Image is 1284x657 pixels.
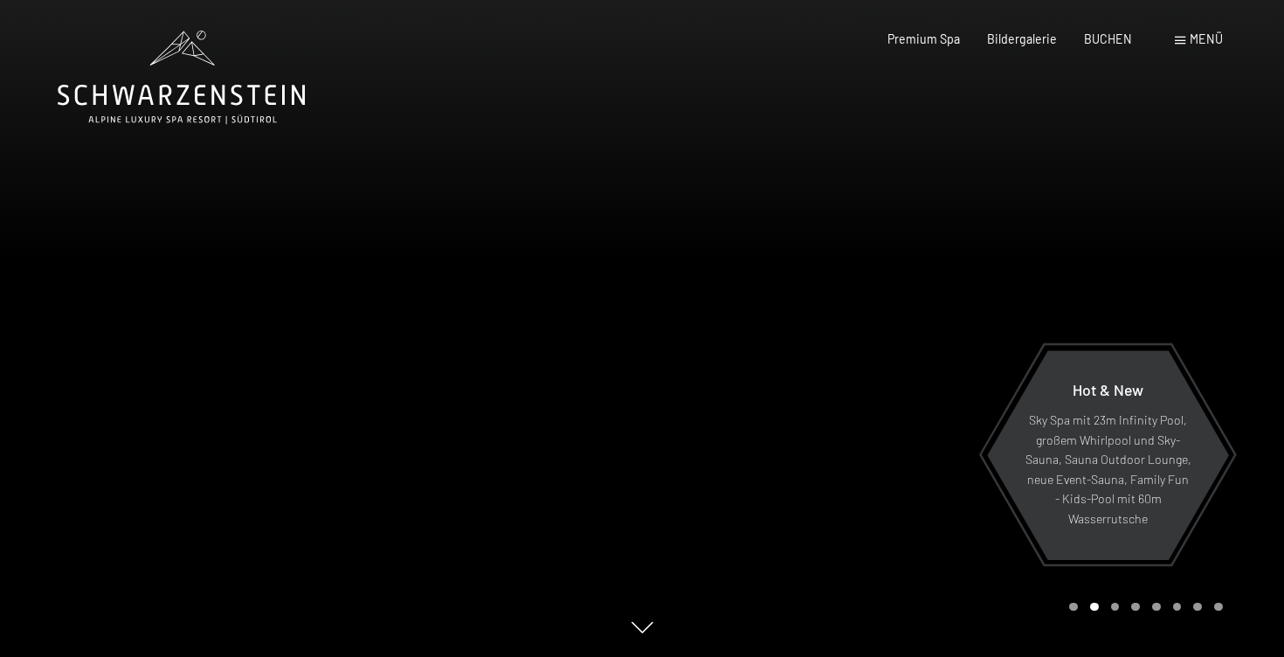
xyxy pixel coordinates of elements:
[1152,603,1161,612] div: Carousel Page 5
[1190,31,1223,46] span: Menü
[887,31,960,46] a: Premium Spa
[1063,603,1222,612] div: Carousel Pagination
[1084,31,1132,46] a: BUCHEN
[1173,603,1182,612] div: Carousel Page 6
[1214,603,1223,612] div: Carousel Page 8
[986,349,1230,561] a: Hot & New Sky Spa mit 23m Infinity Pool, großem Whirlpool und Sky-Sauna, Sauna Outdoor Lounge, ne...
[1193,603,1202,612] div: Carousel Page 7
[1025,411,1191,529] p: Sky Spa mit 23m Infinity Pool, großem Whirlpool und Sky-Sauna, Sauna Outdoor Lounge, neue Event-S...
[1131,603,1140,612] div: Carousel Page 4
[1090,603,1099,612] div: Carousel Page 2 (Current Slide)
[1069,603,1078,612] div: Carousel Page 1
[1111,603,1120,612] div: Carousel Page 3
[987,31,1057,46] a: Bildergalerie
[1073,380,1143,399] span: Hot & New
